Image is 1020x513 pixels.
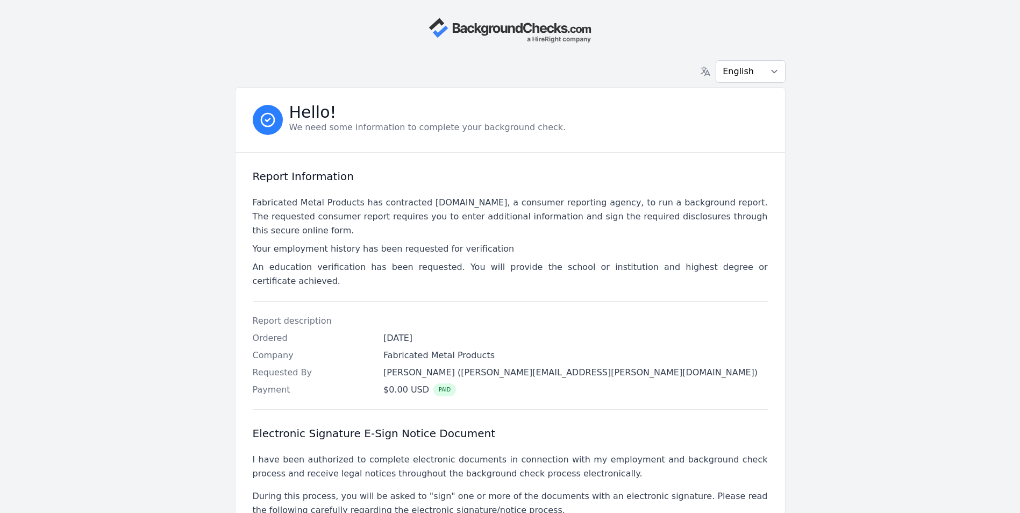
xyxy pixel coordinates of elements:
h3: Report Information [253,170,768,183]
h3: Electronic Signature E-Sign Notice Document [253,427,768,440]
p: Fabricated Metal Products has contracted [DOMAIN_NAME], a consumer reporting agency, to run a bac... [253,196,768,238]
dt: Ordered [253,332,375,345]
img: Company Logo [429,17,591,43]
p: I have been authorized to complete electronic documents in connection with my employment and back... [253,453,768,481]
dd: [PERSON_NAME] ([PERSON_NAME][EMAIL_ADDRESS][PERSON_NAME][DOMAIN_NAME]) [383,366,768,379]
dt: Report description [253,315,375,327]
dt: Requested By [253,366,375,379]
div: $0.00 USD [383,383,456,396]
span: PAID [433,383,456,396]
h3: Hello! [289,106,566,119]
p: We need some information to complete your background check. [289,121,566,134]
dt: Company [253,349,375,362]
p: Your employment history has been requested for verification [253,242,768,256]
dt: Payment [253,383,375,396]
dd: Fabricated Metal Products [383,349,768,362]
p: An education verification has been requested. You will provide the school or institution and high... [253,260,768,288]
dd: [DATE] [383,332,768,345]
